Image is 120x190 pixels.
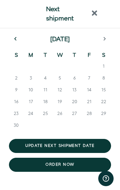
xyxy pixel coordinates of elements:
button: Thursday, November 27, 2025 [67,109,82,121]
span: 10 [28,87,33,93]
button: Monday, November 17, 2025 [24,97,38,109]
span: 14 [87,87,92,93]
span: 17 [29,99,33,105]
button: Friday, November 28, 2025 [82,109,97,121]
button: previous month [9,36,22,42]
span: 9 [15,87,18,93]
button: Sunday, November 9, 2025 [9,85,24,97]
span: 29 [101,110,106,117]
button: Thursday, November 6, 2025 [67,73,82,85]
button: Wednesday, November 5, 2025 [53,73,68,85]
span: 30 [14,122,19,129]
iframe: Opens a widget where you can find more information [98,171,114,187]
button: Wednesday, November 26, 2025 [53,109,68,121]
span: 27 [72,110,77,117]
button: Tuesday, November 18, 2025 [38,97,53,109]
span: 18 [43,99,48,105]
span: M [24,49,38,62]
span: 19 [58,99,62,105]
div: [DATE] [22,35,98,44]
button: Thursday, November 20, 2025 [67,97,82,109]
span: 3 [30,75,32,81]
button: Wednesday, November 12, 2025 [53,85,68,97]
span: S [9,49,24,62]
button: Friday, November 7, 2025 [82,73,97,85]
button: next month [98,36,111,42]
span: T [67,49,82,62]
button: Friday, November 21, 2025 [82,97,97,109]
span: 11 [44,87,47,93]
span: 26 [57,110,62,117]
span: Next shipment [46,5,74,23]
button: Monday, November 10, 2025 [24,85,38,97]
button: Wednesday, November 19, 2025 [53,97,68,109]
button: Saturday, November 15, 2025 [96,85,111,97]
button: Thursday, November 13, 2025 [67,85,82,97]
span: 22 [101,99,106,105]
span: 12 [58,87,62,93]
span: 16 [14,99,19,105]
span: S [96,49,111,62]
span: 2 [15,75,18,81]
button: Sunday, November 16, 2025 [9,97,24,109]
span: W [53,49,68,62]
span: 1 [103,63,105,70]
button: Friday, November 14, 2025 [82,85,97,97]
button: Monday, November 3, 2025 [24,73,38,85]
span: 25 [43,110,48,117]
button: Saturday, November 29, 2025 [96,109,111,121]
span: F [82,49,97,62]
button: Tuesday, November 25, 2025 [38,109,53,121]
button: Saturday, November 1, 2025 [96,62,111,73]
button: close sidebar [74,8,115,19]
span: 24 [28,110,33,117]
span: 8 [102,75,105,81]
button: Sunday, November 2, 2025 [9,73,24,85]
span: 5 [59,75,61,81]
span: 7 [88,75,90,81]
span: 6 [73,75,76,81]
button: Update next shipment date [9,139,111,153]
span: 15 [101,87,106,93]
span: 28 [87,110,92,117]
button: Saturday, November 8, 2025 [96,73,111,85]
span: 13 [72,87,76,93]
span: 23 [14,110,19,117]
button: Tuesday, November 11, 2025 [38,85,53,97]
span: 21 [87,99,92,105]
button: Tuesday, November 4, 2025 [38,73,53,85]
button: Sunday, November 30, 2025 [9,121,24,133]
span: T [38,49,53,62]
button: Sunday, November 23, 2025 [9,109,24,121]
span: 20 [72,99,77,105]
button: Monday, November 24, 2025 [24,109,38,121]
span: 4 [44,75,47,81]
button: Order now [9,158,111,172]
button: Saturday, November 22, 2025 [96,97,111,109]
